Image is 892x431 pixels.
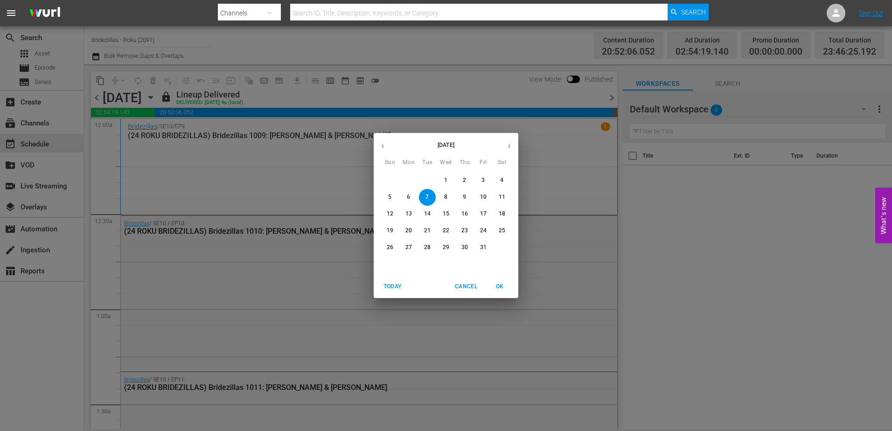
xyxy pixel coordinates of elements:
[455,282,477,292] span: Cancel
[22,2,67,24] img: ans4CAIJ8jUAAAAAAAAAAAAAAAAAAAAAAAAgQb4GAAAAAAAAAAAAAAAAAAAAAAAAJMjXAAAAAAAAAAAAAAAAAAAAAAAAgAT5G...
[382,158,398,167] span: Sun
[859,9,883,17] a: Sign Out
[438,189,454,206] button: 8
[443,243,449,251] p: 29
[438,222,454,239] button: 22
[382,239,398,256] button: 26
[400,239,417,256] button: 27
[681,4,706,21] span: Search
[419,158,436,167] span: Tue
[405,210,412,218] p: 13
[424,227,431,235] p: 21
[438,172,454,189] button: 1
[6,7,17,19] span: menu
[424,243,431,251] p: 28
[463,193,466,201] p: 9
[494,189,510,206] button: 11
[480,210,487,218] p: 17
[494,206,510,222] button: 18
[424,210,431,218] p: 14
[400,222,417,239] button: 20
[381,282,404,292] span: Today
[438,206,454,222] button: 15
[400,189,417,206] button: 6
[499,210,505,218] p: 18
[480,243,487,251] p: 31
[475,222,492,239] button: 24
[480,193,487,201] p: 10
[485,279,515,294] button: OK
[382,189,398,206] button: 5
[419,239,436,256] button: 28
[456,206,473,222] button: 16
[461,243,468,251] p: 30
[419,189,436,206] button: 7
[456,158,473,167] span: Thu
[456,239,473,256] button: 30
[461,227,468,235] p: 23
[488,282,511,292] span: OK
[400,158,417,167] span: Mon
[456,222,473,239] button: 23
[400,206,417,222] button: 13
[475,189,492,206] button: 10
[480,227,487,235] p: 24
[382,206,398,222] button: 12
[388,193,391,201] p: 5
[499,193,505,201] p: 11
[419,206,436,222] button: 14
[500,176,503,184] p: 4
[461,210,468,218] p: 16
[387,243,393,251] p: 26
[463,176,466,184] p: 2
[387,227,393,235] p: 19
[438,158,454,167] span: Wed
[377,279,407,294] button: Today
[405,227,412,235] p: 20
[419,222,436,239] button: 21
[494,158,510,167] span: Sat
[438,239,454,256] button: 29
[444,193,447,201] p: 8
[451,279,481,294] button: Cancel
[475,239,492,256] button: 31
[494,222,510,239] button: 25
[425,193,429,201] p: 7
[481,176,485,184] p: 3
[499,227,505,235] p: 25
[475,158,492,167] span: Fri
[444,176,447,184] p: 1
[494,172,510,189] button: 4
[456,189,473,206] button: 9
[456,172,473,189] button: 2
[443,227,449,235] p: 22
[382,222,398,239] button: 19
[443,210,449,218] p: 15
[475,172,492,189] button: 3
[405,243,412,251] p: 27
[387,210,393,218] p: 12
[875,188,892,243] button: Open Feedback Widget
[475,206,492,222] button: 17
[407,193,410,201] p: 6
[392,141,500,149] p: [DATE]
